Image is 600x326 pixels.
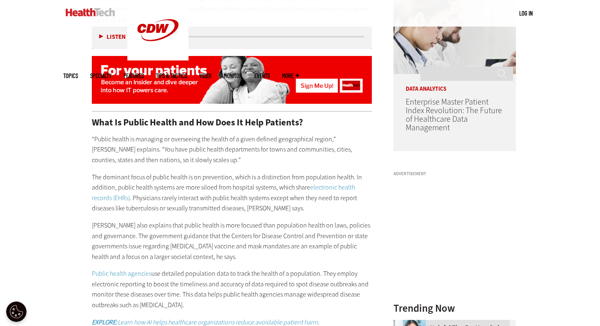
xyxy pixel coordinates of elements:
[92,183,355,202] a: electronic health records (EHRs)
[92,220,372,262] p: [PERSON_NAME] also explains that public health is more focused than population health on laws, po...
[6,301,27,322] div: Cookie Settings
[92,269,151,278] a: Public health agencies
[519,9,533,17] a: Log in
[127,54,189,63] a: CDW
[63,73,78,79] span: Topics
[224,73,242,79] a: MonITor
[406,96,502,133] a: Enterprise Master Patient Index Revolution: The Future of Healthcare Data Management
[519,9,533,18] div: User menu
[393,172,516,176] h3: Advertisement
[393,303,516,313] h3: Trending Now
[92,268,372,310] p: use detailed population data to track the health of a population. They employ electronic reportin...
[393,74,516,92] p: Data Analytics
[393,179,516,281] iframe: advertisement
[6,301,27,322] button: Open Preferences
[124,73,144,79] a: Features
[199,73,211,79] a: Video
[92,172,372,214] p: The dominant focus of public health is on prevention, which is a distinction from population heal...
[92,134,372,165] p: “Public health is managing or overseeing the health of a given defined geographical region,” [PER...
[156,73,187,79] a: Tips & Tactics
[92,118,372,127] h2: What Is Public Health and How Does It Help Patients?
[254,73,270,79] a: Events
[282,73,299,79] span: More
[66,8,115,16] img: Home
[90,73,111,79] span: Specialty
